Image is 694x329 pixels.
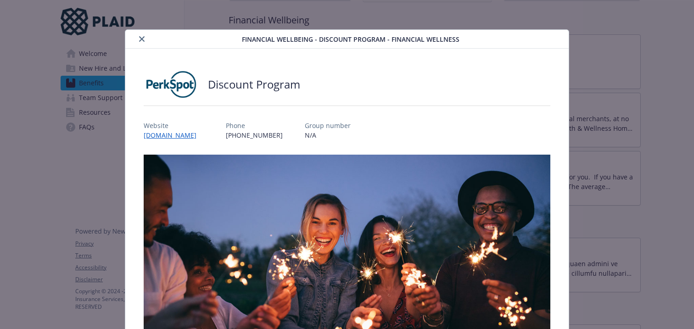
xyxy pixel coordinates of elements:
[305,130,351,140] p: N/A
[226,121,283,130] p: Phone
[144,131,204,139] a: [DOMAIN_NAME]
[144,121,204,130] p: Website
[305,121,351,130] p: Group number
[136,33,147,45] button: close
[242,34,459,44] span: Financial Wellbeing - Discount Program - Financial Wellness
[226,130,283,140] p: [PHONE_NUMBER]
[144,71,199,98] img: PerkSpot
[208,77,300,92] h2: Discount Program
